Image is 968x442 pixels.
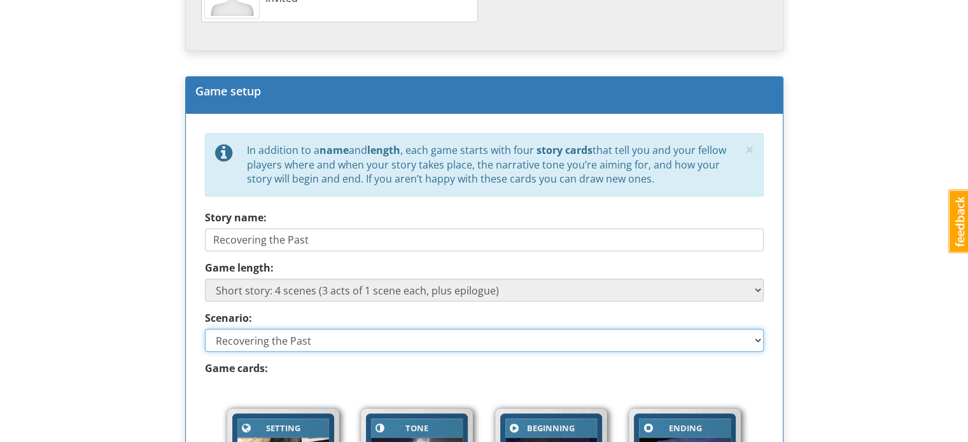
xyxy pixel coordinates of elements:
div: Tone [387,421,447,436]
strong: length [367,143,400,157]
label: Scenario: [205,311,252,326]
label: Game length: [205,261,274,275]
p: Game setup [195,83,773,100]
strong: Game cards: [205,361,268,375]
strong: name [319,143,349,157]
div: Ending [655,421,715,436]
label: Story name: [205,211,267,225]
div: Setting [253,421,313,436]
strong: story cards [537,143,593,157]
div: Beginning [521,421,581,436]
div: In addition to a and , each game starts with four that tell you and your fellow players where and... [247,143,741,187]
span: × [745,139,754,160]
